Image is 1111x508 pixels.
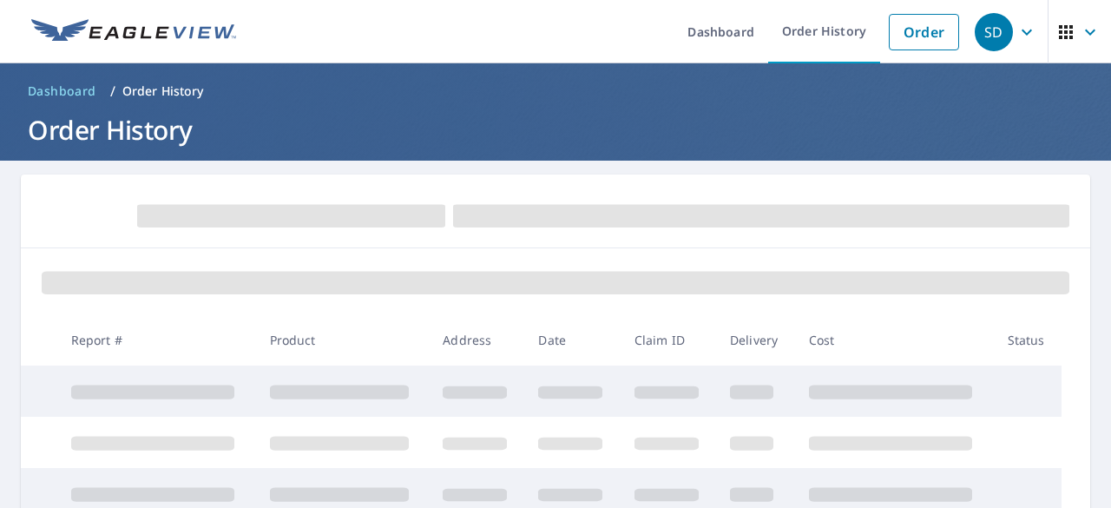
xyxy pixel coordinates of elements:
h1: Order History [21,112,1090,148]
th: Address [429,314,524,366]
th: Cost [795,314,994,366]
a: Order [889,14,959,50]
th: Product [256,314,430,366]
p: Order History [122,82,204,100]
th: Delivery [716,314,795,366]
th: Date [524,314,620,366]
img: EV Logo [31,19,236,45]
th: Status [994,314,1062,366]
th: Report # [57,314,256,366]
a: Dashboard [21,77,103,105]
div: SD [975,13,1013,51]
th: Claim ID [621,314,716,366]
nav: breadcrumb [21,77,1090,105]
span: Dashboard [28,82,96,100]
li: / [110,81,115,102]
